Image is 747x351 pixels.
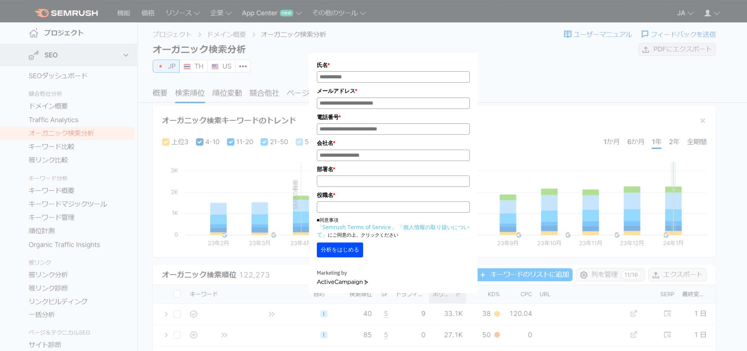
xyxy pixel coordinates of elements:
a: 「個人情報の取り扱いについて」 [317,223,469,238]
label: 部署名 [317,165,470,174]
label: 会社名 [317,139,470,147]
a: 「Semrush Terms of Service」 [317,223,396,231]
label: 電話番号 [317,113,470,121]
label: 役職名 [317,191,470,199]
button: 分析をはじめる [317,242,363,257]
p: ■同意事項 にご同意の上、クリックください [317,217,470,239]
label: メールアドレス [317,87,470,95]
div: Marketing by [317,269,470,277]
label: 氏名 [317,61,470,69]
